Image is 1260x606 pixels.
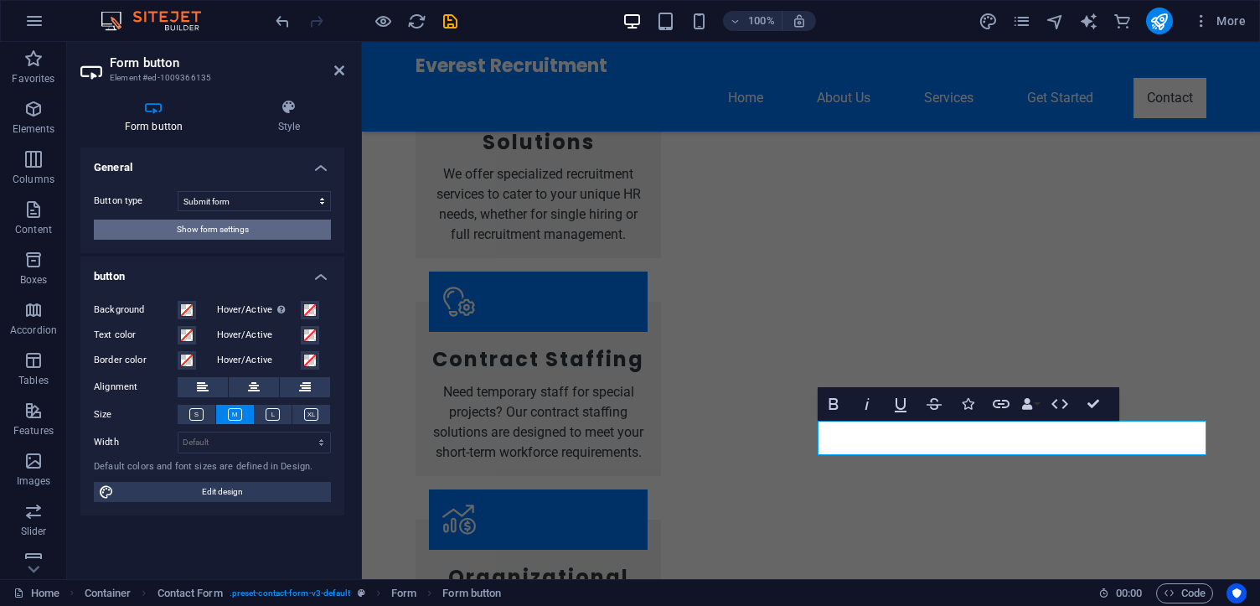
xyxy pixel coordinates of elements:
[1146,8,1173,34] button: publish
[441,12,460,31] i: Save (Ctrl+S)
[407,12,426,31] i: Reload page
[818,387,849,421] button: Bold (Ctrl+B)
[234,99,344,134] h4: Style
[110,70,311,85] h3: Element #ed-1009366135
[94,460,331,474] div: Default colors and font sizes are defined in Design.
[13,173,54,186] p: Columns
[94,220,331,240] button: Show form settings
[1046,11,1066,31] button: navigator
[391,583,416,603] span: Click to select. Double-click to edit
[94,191,178,211] label: Button type
[792,13,807,28] i: On resize automatically adjust zoom level to fit chosen device.
[177,220,249,240] span: Show form settings
[217,325,301,345] label: Hover/Active
[748,11,775,31] h6: 100%
[440,11,460,31] button: save
[273,12,292,31] i: Undo: Change text (Ctrl+Z)
[119,482,326,502] span: Edit design
[1113,12,1132,31] i: Commerce
[1226,583,1247,603] button: Usercentrics
[85,583,502,603] nav: breadcrumb
[80,99,234,134] h4: Form button
[217,300,301,320] label: Hover/Active
[358,588,365,598] i: This element is a customizable preset
[94,300,178,320] label: Background
[851,387,883,421] button: Italic (Ctrl+I)
[15,223,52,236] p: Content
[979,12,998,31] i: Design (Ctrl+Alt+Y)
[80,256,344,287] h4: button
[94,482,331,502] button: Edit design
[1079,11,1099,31] button: text_generator
[94,377,178,397] label: Alignment
[1046,12,1065,31] i: Navigator
[1193,13,1246,29] span: More
[230,583,351,603] span: . preset-contact-form-v3-default
[985,387,1017,421] button: Link
[13,122,55,136] p: Elements
[21,525,47,538] p: Slider
[442,583,501,603] span: Click to select. Double-click to edit
[20,273,48,287] p: Boxes
[885,387,917,421] button: Underline (Ctrl+U)
[1128,587,1130,599] span: :
[1044,387,1076,421] button: HTML
[1164,583,1206,603] span: Code
[979,11,999,31] button: design
[918,387,950,421] button: Strikethrough
[1149,12,1169,31] i: Publish
[1186,8,1252,34] button: More
[157,583,223,603] span: Click to select. Double-click to edit
[406,11,426,31] button: reload
[96,11,222,31] img: Editor Logo
[723,11,782,31] button: 100%
[85,583,132,603] span: Click to select. Double-click to edit
[1079,12,1098,31] i: AI Writer
[217,350,301,370] label: Hover/Active
[1077,387,1109,421] button: Confirm (Ctrl+⏎)
[373,11,393,31] button: Click here to leave preview mode and continue editing
[1156,583,1213,603] button: Code
[94,350,178,370] label: Border color
[94,325,178,345] label: Text color
[1012,11,1032,31] button: pages
[952,387,984,421] button: Icons
[1116,583,1142,603] span: 00 00
[13,424,54,438] p: Features
[94,438,178,447] label: Width
[17,474,51,488] p: Images
[1098,583,1143,603] h6: Session time
[12,72,54,85] p: Favorites
[272,11,292,31] button: undo
[1113,11,1133,31] button: commerce
[13,583,59,603] a: Click to cancel selection. Double-click to open Pages
[10,324,57,337] p: Accordion
[1019,387,1042,421] button: Data Bindings
[1012,12,1031,31] i: Pages (Ctrl+Alt+S)
[94,405,178,425] label: Size
[18,374,49,387] p: Tables
[80,148,344,178] h4: General
[110,55,344,70] h2: Form button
